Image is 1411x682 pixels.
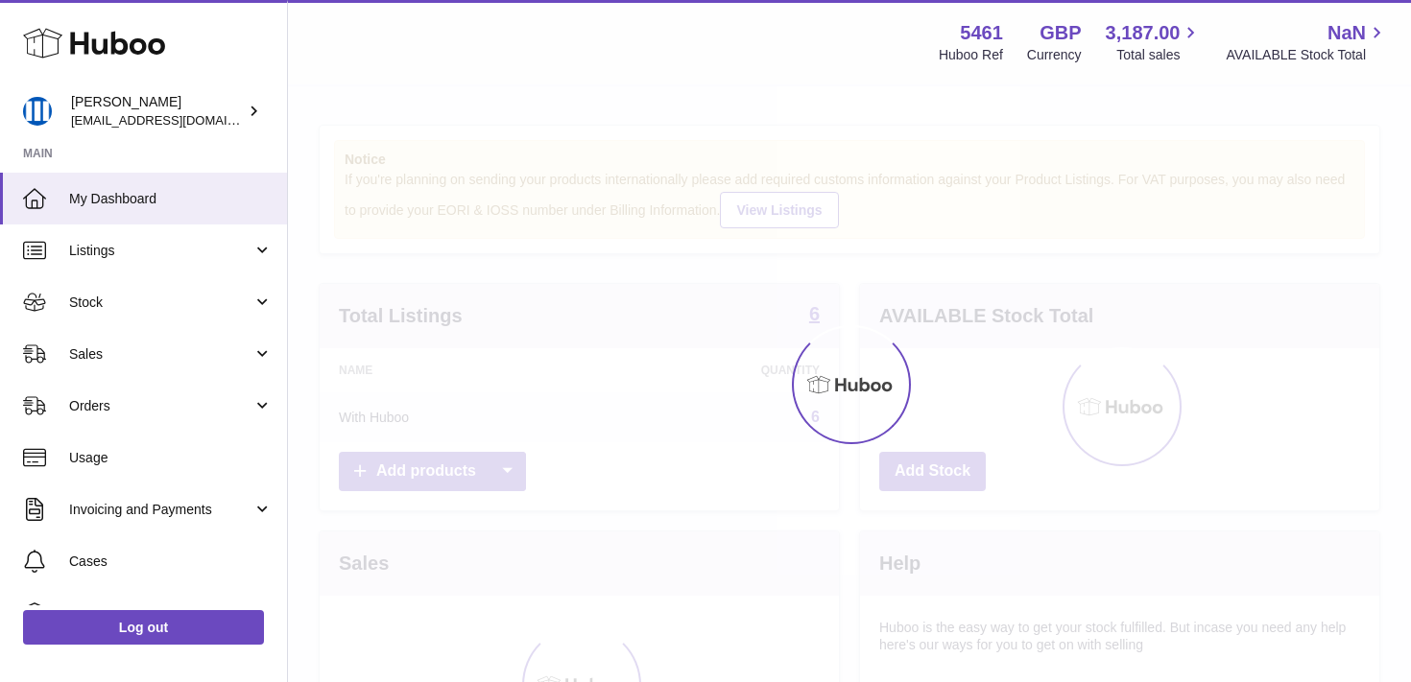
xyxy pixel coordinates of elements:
span: Cases [69,553,273,571]
span: Usage [69,449,273,467]
span: Sales [69,345,252,364]
a: 3,187.00 Total sales [1106,20,1203,64]
div: [PERSON_NAME] [71,93,244,129]
span: AVAILABLE Stock Total [1226,46,1388,64]
a: Log out [23,610,264,645]
span: NaN [1327,20,1366,46]
span: Orders [69,397,252,415]
span: My Dashboard [69,190,273,208]
span: Invoicing and Payments [69,501,252,519]
span: Listings [69,242,252,260]
span: 3,187.00 [1106,20,1181,46]
span: Total sales [1116,46,1202,64]
img: oksana@monimoto.com [23,97,52,126]
strong: GBP [1040,20,1081,46]
div: Currency [1027,46,1082,64]
span: [EMAIL_ADDRESS][DOMAIN_NAME] [71,112,282,128]
span: Stock [69,294,252,312]
a: NaN AVAILABLE Stock Total [1226,20,1388,64]
strong: 5461 [960,20,1003,46]
span: Channels [69,604,273,623]
div: Huboo Ref [939,46,1003,64]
